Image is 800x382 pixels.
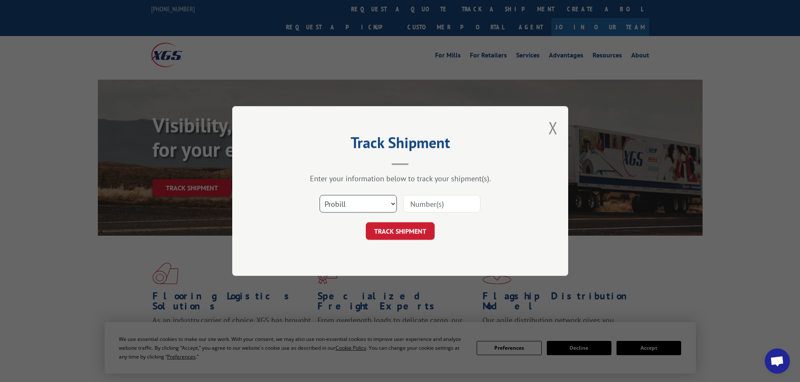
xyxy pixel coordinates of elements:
[274,137,526,153] h2: Track Shipment
[366,222,435,240] button: TRACK SHIPMENT
[548,117,558,139] button: Close modal
[403,195,480,213] input: Number(s)
[765,348,790,374] div: Open chat
[274,174,526,183] div: Enter your information below to track your shipment(s).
